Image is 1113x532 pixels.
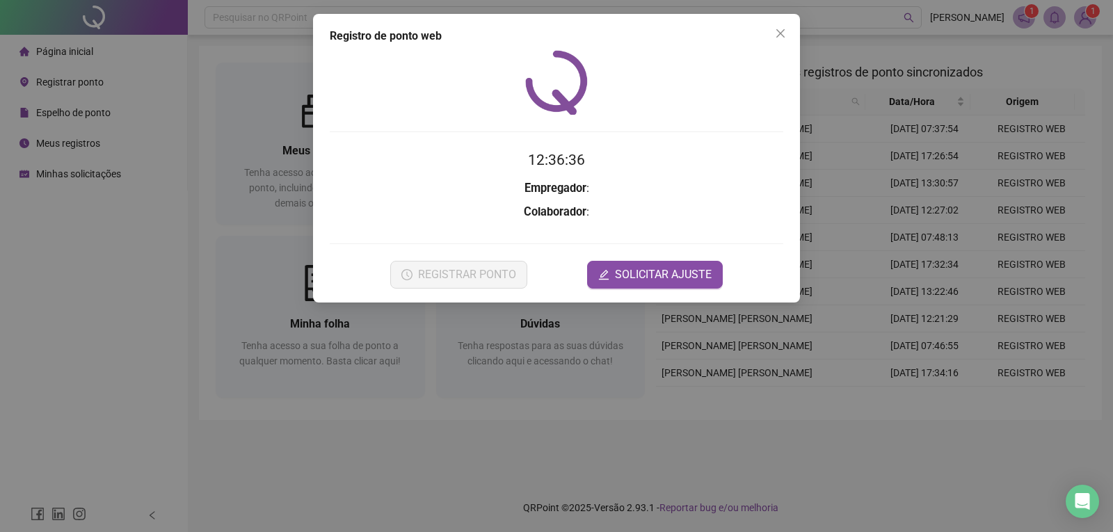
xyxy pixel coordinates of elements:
[330,28,783,45] div: Registro de ponto web
[598,269,609,280] span: edit
[769,22,792,45] button: Close
[615,266,712,283] span: SOLICITAR AJUSTE
[525,182,586,195] strong: Empregador
[1066,485,1099,518] div: Open Intercom Messenger
[390,261,527,289] button: REGISTRAR PONTO
[528,152,585,168] time: 12:36:36
[775,28,786,39] span: close
[525,50,588,115] img: QRPoint
[330,179,783,198] h3: :
[587,261,723,289] button: editSOLICITAR AJUSTE
[524,205,586,218] strong: Colaborador
[330,203,783,221] h3: :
